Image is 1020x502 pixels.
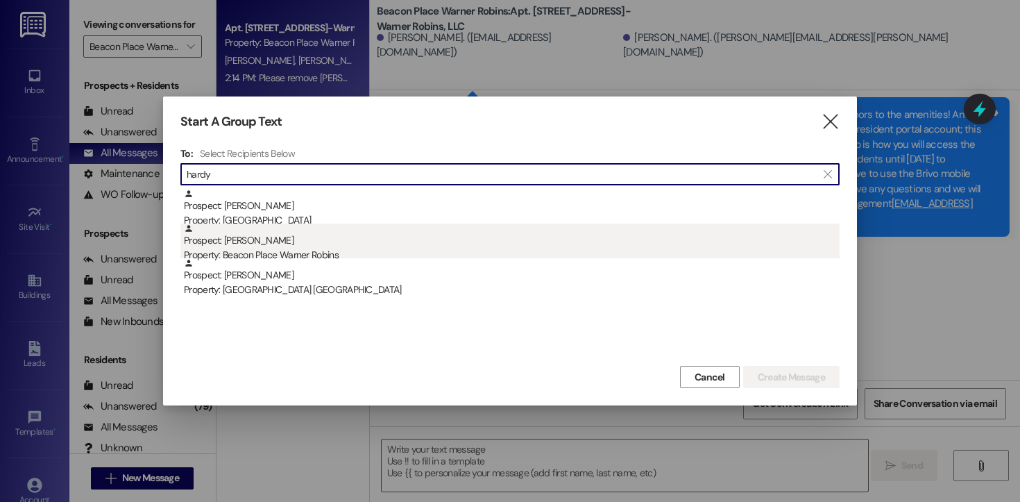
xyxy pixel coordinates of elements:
[184,283,840,297] div: Property: [GEOGRAPHIC_DATA] [GEOGRAPHIC_DATA]
[180,147,193,160] h3: To:
[695,370,725,385] span: Cancel
[180,114,282,130] h3: Start A Group Text
[743,366,840,388] button: Create Message
[184,224,840,263] div: Prospect: [PERSON_NAME]
[680,366,740,388] button: Cancel
[184,258,840,298] div: Prospect: [PERSON_NAME]
[187,165,817,184] input: Search for any contact or apartment
[184,213,840,228] div: Property: [GEOGRAPHIC_DATA]
[817,164,839,185] button: Clear text
[180,224,840,258] div: Prospect: [PERSON_NAME]Property: Beacon Place Warner Robins
[184,189,840,228] div: Prospect: [PERSON_NAME]
[824,169,831,180] i: 
[200,147,295,160] h4: Select Recipients Below
[821,115,840,129] i: 
[180,258,840,293] div: Prospect: [PERSON_NAME]Property: [GEOGRAPHIC_DATA] [GEOGRAPHIC_DATA]
[758,370,825,385] span: Create Message
[180,189,840,224] div: Prospect: [PERSON_NAME]Property: [GEOGRAPHIC_DATA]
[184,248,840,262] div: Property: Beacon Place Warner Robins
